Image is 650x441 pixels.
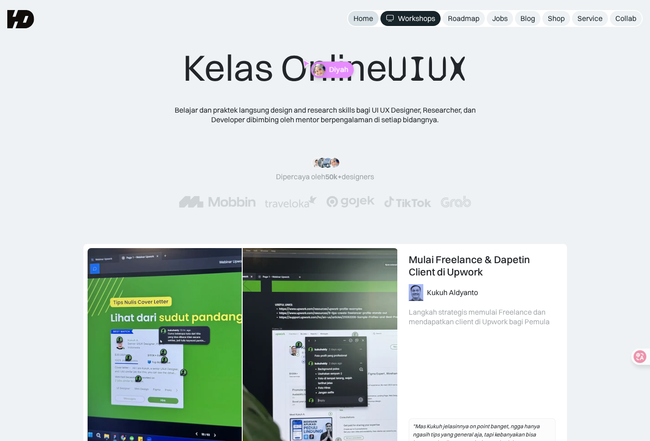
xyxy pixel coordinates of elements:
[520,14,535,23] div: Blog
[329,65,348,74] p: Diyah
[492,14,508,23] div: Jobs
[276,172,374,182] div: Dipercaya oleh designers
[572,11,608,26] a: Service
[487,11,513,26] a: Jobs
[380,11,441,26] a: Workshops
[615,14,636,23] div: Collab
[161,105,489,125] div: Belajar dan praktek langsung design and research skills bagi UI UX Designer, Researcher, dan Deve...
[577,14,603,23] div: Service
[183,46,468,91] div: Kelas Online
[448,14,479,23] div: Roadmap
[354,14,373,23] div: Home
[348,11,379,26] a: Home
[548,14,565,23] div: Shop
[387,47,468,91] span: UIUX
[515,11,541,26] a: Blog
[610,11,642,26] a: Collab
[442,11,485,26] a: Roadmap
[325,172,342,181] span: 50k+
[398,14,435,23] div: Workshops
[542,11,570,26] a: Shop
